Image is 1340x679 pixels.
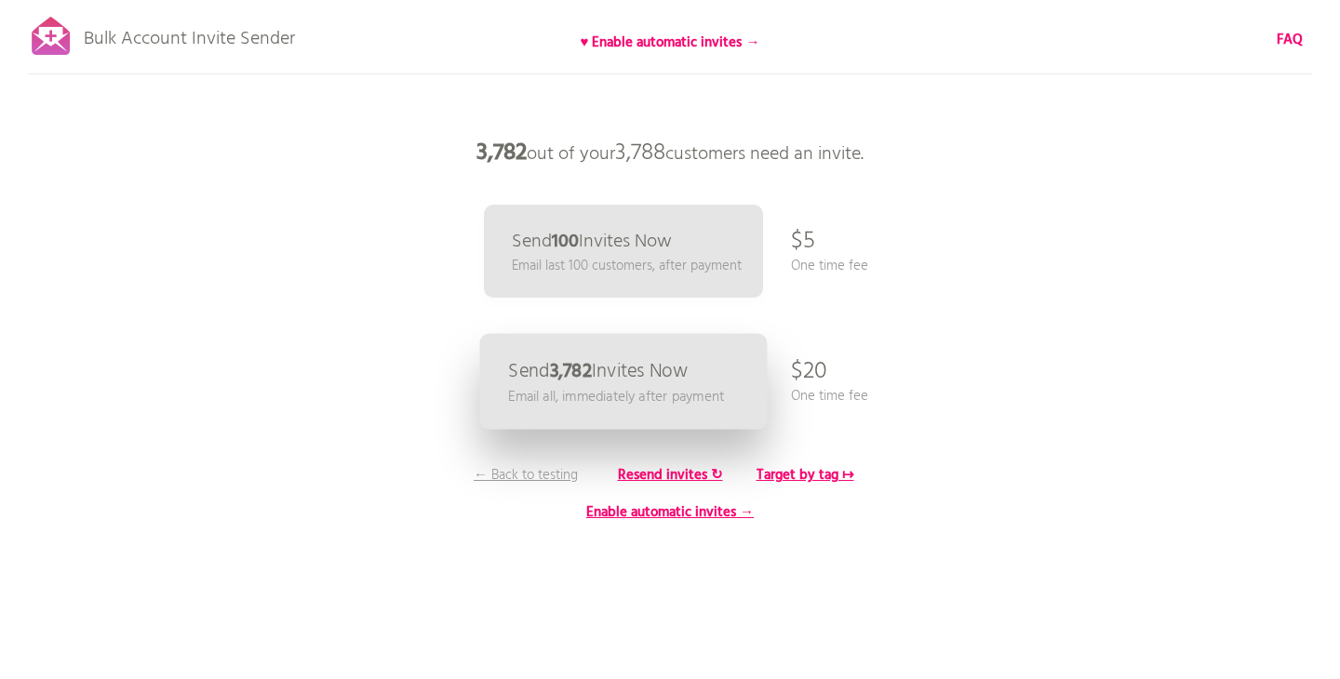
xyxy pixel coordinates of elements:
[512,256,742,276] p: Email last 100 customers, after payment
[550,356,592,387] b: 3,782
[476,135,527,172] b: 3,782
[508,362,688,381] p: Send Invites Now
[615,135,665,172] span: 3,788
[480,334,768,430] a: Send3,782Invites Now Email all, immediately after payment
[508,386,724,407] p: Email all, immediately after payment
[757,464,854,486] b: Target by tag ↦
[1277,30,1303,50] a: FAQ
[791,386,868,406] p: One time fee
[552,227,579,257] b: 100
[456,465,596,486] p: ← Back to testing
[618,464,723,486] b: Resend invites ↻
[791,214,815,270] p: $5
[512,233,672,251] p: Send Invites Now
[1277,29,1303,51] b: FAQ
[484,205,763,298] a: Send100Invites Now Email last 100 customers, after payment
[586,501,754,524] b: Enable automatic invites →
[391,126,949,181] p: out of your customers need an invite.
[581,32,760,54] b: ♥ Enable automatic invites →
[791,344,827,400] p: $20
[84,11,295,58] p: Bulk Account Invite Sender
[791,256,868,276] p: One time fee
